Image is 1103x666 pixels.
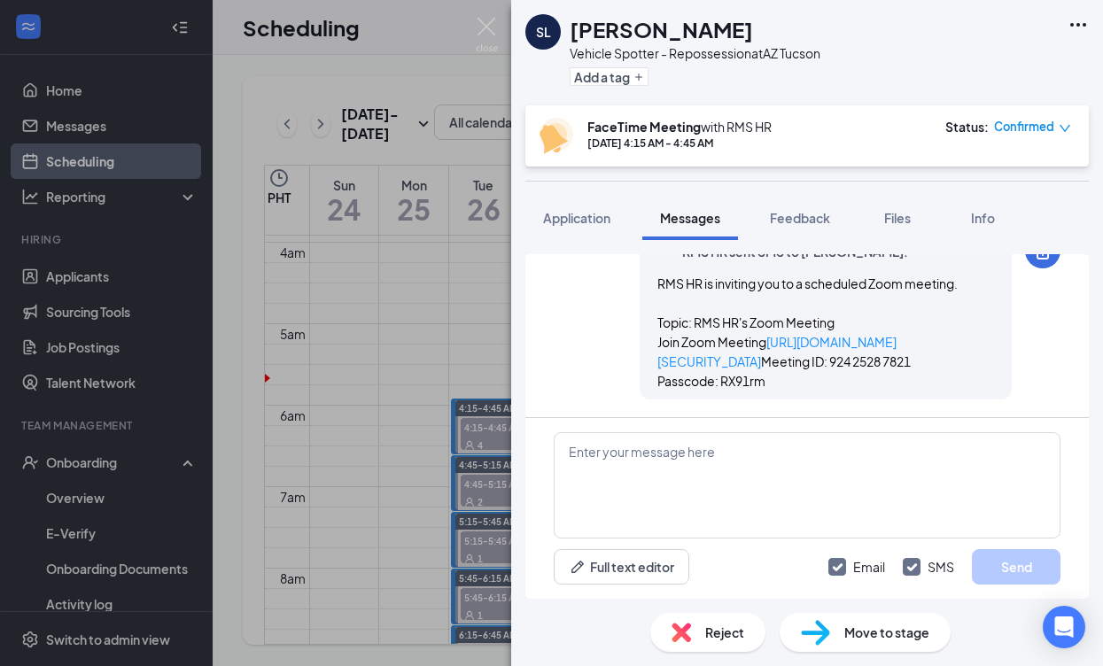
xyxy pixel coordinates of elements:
[536,23,551,41] div: SL
[657,334,897,369] a: [URL][DOMAIN_NAME][SECURITY_DATA]
[1059,122,1071,135] span: down
[570,44,820,62] div: Vehicle Spotter - Repossession at AZ Tucson
[1043,606,1085,648] div: Open Intercom Messenger
[570,67,649,86] button: PlusAdd a tag
[972,549,1060,585] button: Send
[1068,14,1089,35] svg: Ellipses
[569,558,586,576] svg: Pen
[945,118,989,136] div: Status :
[587,118,772,136] div: with RMS HR
[994,118,1054,136] span: Confirmed
[587,119,701,135] b: FaceTime Meeting
[657,275,958,389] span: RMS HR is inviting you to a scheduled Zoom meeting. Topic: RMS HR's Zoom Meeting Join Zoom Meetin...
[884,210,911,226] span: Files
[660,210,720,226] span: Messages
[554,549,689,585] button: Full text editorPen
[971,210,995,226] span: Info
[587,136,772,151] div: [DATE] 4:15 AM - 4:45 AM
[570,14,753,44] h1: [PERSON_NAME]
[844,623,929,642] span: Move to stage
[705,623,744,642] span: Reject
[770,210,830,226] span: Feedback
[633,72,644,82] svg: Plus
[543,210,610,226] span: Application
